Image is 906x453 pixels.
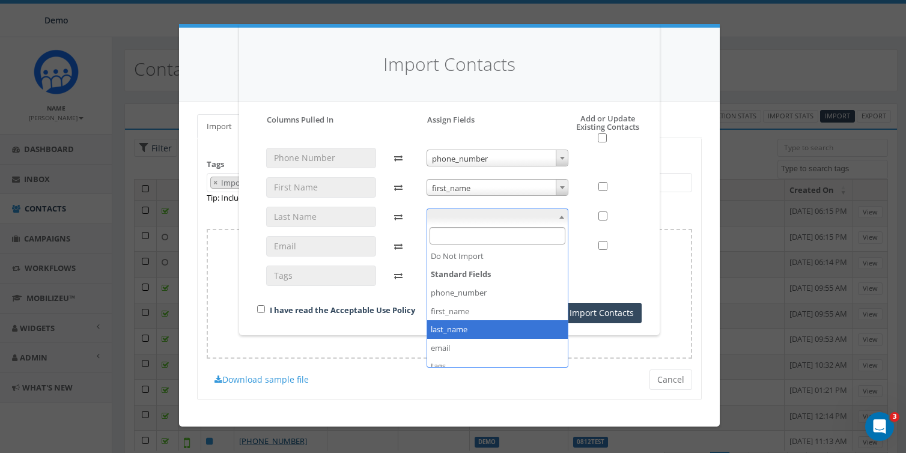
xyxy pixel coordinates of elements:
li: Do Not Import [427,247,568,266]
span: phone_number [427,150,568,167]
button: Import Contacts [562,303,642,323]
li: last_name [427,320,568,339]
iframe: Intercom live chat [865,412,894,441]
span: first_name [427,180,568,196]
strong: Standard Fields [427,265,568,284]
h5: Assign Fields [427,114,475,125]
span: first_name [427,179,569,196]
input: Phone Number [266,148,376,168]
input: Search [430,227,566,245]
li: Standard Fields [427,265,568,375]
span: 3 [890,412,899,422]
li: phone_number [427,284,568,302]
input: Select All [598,133,607,142]
input: Email [266,236,376,257]
input: Tags [266,266,376,286]
li: email [427,339,568,357]
input: First Name [266,177,376,198]
a: I have read the Acceptable Use Policy [270,305,415,315]
input: Last Name [266,207,376,227]
span: phone_number [427,150,569,166]
li: first_name [427,302,568,321]
h5: Add or Update Existing Contacts [549,114,642,143]
li: tags [427,357,568,375]
h4: Import Contacts [257,52,642,78]
h5: Columns Pulled In [267,114,333,125]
